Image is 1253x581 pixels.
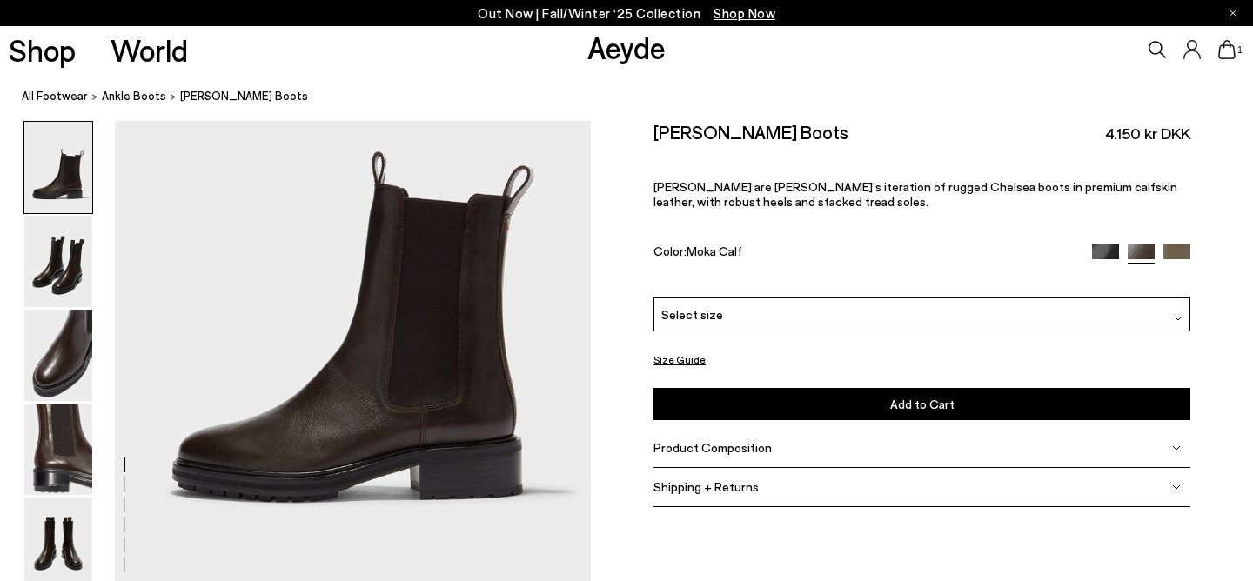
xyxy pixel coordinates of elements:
[653,349,706,371] button: Size Guide
[653,440,772,455] span: Product Composition
[102,87,166,105] a: ankle boots
[22,73,1253,121] nav: breadcrumb
[24,404,92,495] img: Jack Chelsea Boots - Image 4
[180,87,308,105] span: [PERSON_NAME] Boots
[1172,444,1181,452] img: svg%3E
[111,35,188,65] a: World
[587,29,666,65] a: Aeyde
[24,310,92,401] img: Jack Chelsea Boots - Image 3
[478,3,775,24] p: Out Now | Fall/Winter ‘25 Collection
[653,388,1190,420] button: Add to Cart
[102,89,166,103] span: ankle boots
[1174,314,1183,323] img: svg%3E
[9,35,76,65] a: Shop
[653,243,1075,263] div: Color:
[687,243,742,257] span: Moka Calf
[1105,123,1190,144] span: 4.150 kr DKK
[653,179,1177,209] span: [PERSON_NAME] are [PERSON_NAME]'s iteration of rugged Chelsea boots in premium calfskin leather, ...
[1236,45,1244,55] span: 1
[22,87,88,105] a: All Footwear
[653,479,759,494] span: Shipping + Returns
[24,216,92,307] img: Jack Chelsea Boots - Image 2
[661,305,723,324] span: Select size
[714,5,775,21] span: Navigate to /collections/new-in
[890,397,955,411] span: Add to Cart
[1218,40,1236,59] a: 1
[24,122,92,213] img: Jack Chelsea Boots - Image 1
[653,121,848,143] h2: [PERSON_NAME] Boots
[1172,483,1181,491] img: svg%3E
